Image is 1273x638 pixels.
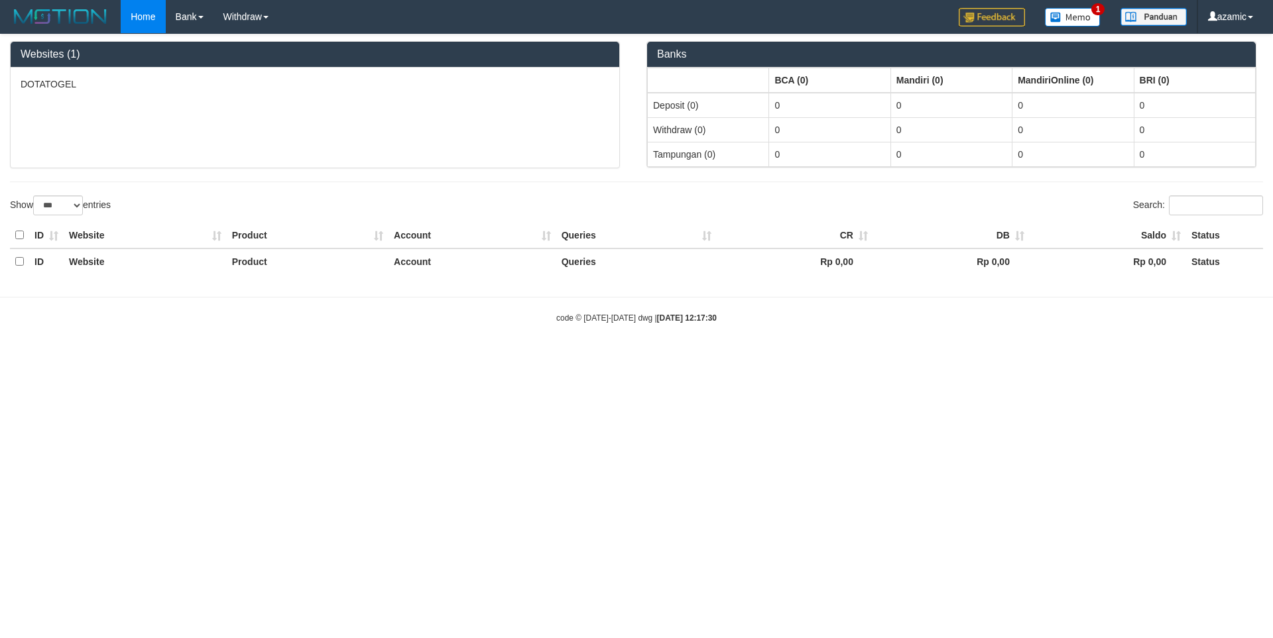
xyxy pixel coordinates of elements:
[1134,68,1255,93] th: Group: activate to sort column ascending
[1012,142,1134,166] td: 0
[1133,195,1263,215] label: Search:
[769,142,890,166] td: 0
[717,223,873,248] th: CR
[1030,248,1186,274] th: Rp 0,00
[389,223,556,248] th: Account
[64,248,227,274] th: Website
[556,223,717,248] th: Queries
[10,195,111,215] label: Show entries
[1134,142,1255,166] td: 0
[1186,248,1263,274] th: Status
[769,68,890,93] th: Group: activate to sort column ascending
[873,223,1030,248] th: DB
[21,48,609,60] h3: Websites (1)
[769,93,890,118] td: 0
[227,223,389,248] th: Product
[1186,223,1263,248] th: Status
[890,68,1012,93] th: Group: activate to sort column ascending
[657,48,1246,60] h3: Banks
[1030,223,1186,248] th: Saldo
[1134,117,1255,142] td: 0
[1045,8,1101,27] img: Button%20Memo.svg
[890,117,1012,142] td: 0
[64,223,227,248] th: Website
[959,8,1025,27] img: Feedback.jpg
[769,117,890,142] td: 0
[1012,68,1134,93] th: Group: activate to sort column ascending
[648,142,769,166] td: Tampungan (0)
[389,248,556,274] th: Account
[648,93,769,118] td: Deposit (0)
[1091,3,1105,15] span: 1
[1012,117,1134,142] td: 0
[648,68,769,93] th: Group: activate to sort column ascending
[10,7,111,27] img: MOTION_logo.png
[29,248,64,274] th: ID
[1121,8,1187,26] img: panduan.png
[657,313,717,323] strong: [DATE] 12:17:30
[1012,93,1134,118] td: 0
[556,248,717,274] th: Queries
[556,313,717,323] small: code © [DATE]-[DATE] dwg |
[29,223,64,248] th: ID
[890,93,1012,118] td: 0
[648,117,769,142] td: Withdraw (0)
[21,78,609,91] p: DOTATOGEL
[33,195,83,215] select: Showentries
[1134,93,1255,118] td: 0
[717,248,873,274] th: Rp 0,00
[227,248,389,274] th: Product
[890,142,1012,166] td: 0
[1169,195,1263,215] input: Search:
[873,248,1030,274] th: Rp 0,00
